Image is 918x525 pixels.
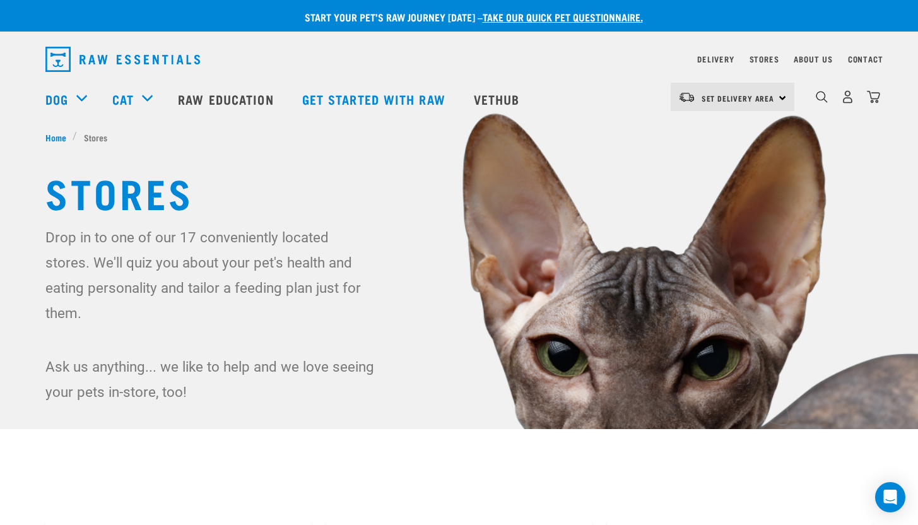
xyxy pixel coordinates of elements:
[867,90,880,103] img: home-icon@2x.png
[875,482,905,512] div: Open Intercom Messenger
[848,57,883,61] a: Contact
[290,74,461,124] a: Get started with Raw
[45,131,66,144] span: Home
[841,90,854,103] img: user.png
[461,74,536,124] a: Vethub
[794,57,832,61] a: About Us
[483,14,643,20] a: take our quick pet questionnaire.
[35,42,883,77] nav: dropdown navigation
[45,354,377,404] p: Ask us anything... we like to help and we love seeing your pets in-store, too!
[45,90,68,109] a: Dog
[45,169,873,215] h1: Stores
[112,90,134,109] a: Cat
[702,96,775,100] span: Set Delivery Area
[165,74,289,124] a: Raw Education
[45,225,377,326] p: Drop in to one of our 17 conveniently located stores. We'll quiz you about your pet's health and ...
[45,131,873,144] nav: breadcrumbs
[816,91,828,103] img: home-icon-1@2x.png
[45,47,200,72] img: Raw Essentials Logo
[750,57,779,61] a: Stores
[45,131,73,144] a: Home
[697,57,734,61] a: Delivery
[678,91,695,103] img: van-moving.png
